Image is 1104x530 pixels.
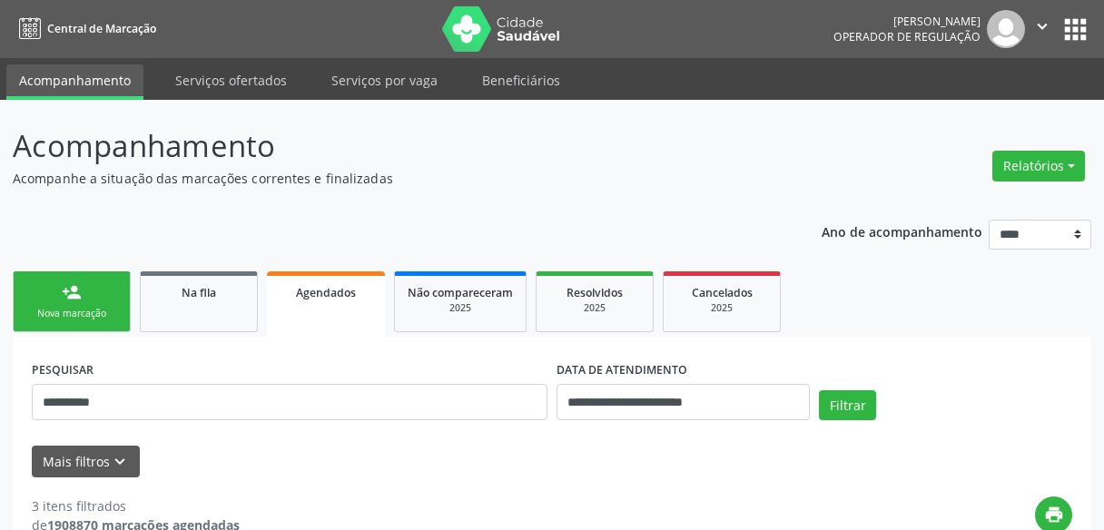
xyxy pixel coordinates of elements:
label: PESQUISAR [32,356,94,384]
a: Central de Marcação [13,14,156,44]
button:  [1025,10,1060,48]
span: Cancelados [692,285,753,300]
div: person_add [62,282,82,302]
i: keyboard_arrow_down [110,452,130,472]
span: Na fila [182,285,216,300]
div: 3 itens filtrados [32,496,240,515]
div: 2025 [676,301,767,315]
span: Agendados [296,285,356,300]
p: Acompanhe a situação das marcações correntes e finalizadas [13,169,768,188]
div: [PERSON_NAME] [833,14,981,29]
button: apps [1060,14,1091,45]
p: Ano de acompanhamento [822,220,982,242]
a: Serviços por vaga [319,64,450,96]
button: Filtrar [819,390,876,421]
button: Relatórios [992,151,1085,182]
button: Mais filtroskeyboard_arrow_down [32,446,140,477]
span: Não compareceram [408,285,513,300]
a: Acompanhamento [6,64,143,100]
i: print [1044,505,1064,525]
p: Acompanhamento [13,123,768,169]
span: Operador de regulação [833,29,981,44]
a: Beneficiários [469,64,573,96]
div: 2025 [549,301,640,315]
a: Serviços ofertados [163,64,300,96]
span: Resolvidos [567,285,623,300]
i:  [1032,16,1052,36]
div: Nova marcação [26,307,117,320]
div: 2025 [408,301,513,315]
img: img [987,10,1025,48]
span: Central de Marcação [47,21,156,36]
label: DATA DE ATENDIMENTO [557,356,687,384]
